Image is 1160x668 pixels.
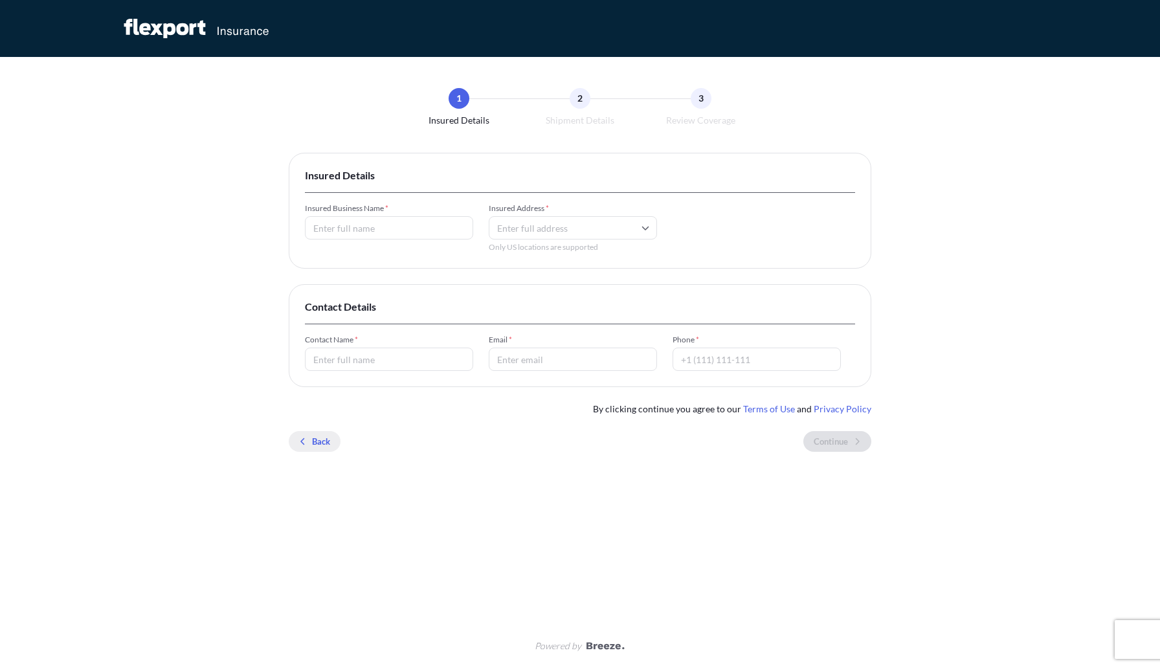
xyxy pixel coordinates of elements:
[814,403,871,414] a: Privacy Policy
[673,335,841,345] span: Phone
[489,216,657,239] input: Enter full address
[577,92,583,105] span: 2
[305,300,855,313] span: Contact Details
[305,203,473,214] span: Insured Business Name
[489,242,657,252] span: Only US locations are supported
[489,335,657,345] span: Email
[489,348,657,371] input: Enter email
[698,92,704,105] span: 3
[489,203,657,214] span: Insured Address
[546,114,614,127] span: Shipment Details
[814,435,848,448] p: Continue
[305,169,855,182] span: Insured Details
[305,335,473,345] span: Contact Name
[535,640,581,652] span: Powered by
[305,216,473,239] input: Enter full name
[743,403,795,414] a: Terms of Use
[456,92,462,105] span: 1
[312,435,330,448] p: Back
[289,431,340,452] button: Back
[305,348,473,371] input: Enter full name
[429,114,489,127] span: Insured Details
[803,431,871,452] button: Continue
[666,114,735,127] span: Review Coverage
[673,348,841,371] input: +1 (111) 111-111
[593,403,871,416] span: By clicking continue you agree to our and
